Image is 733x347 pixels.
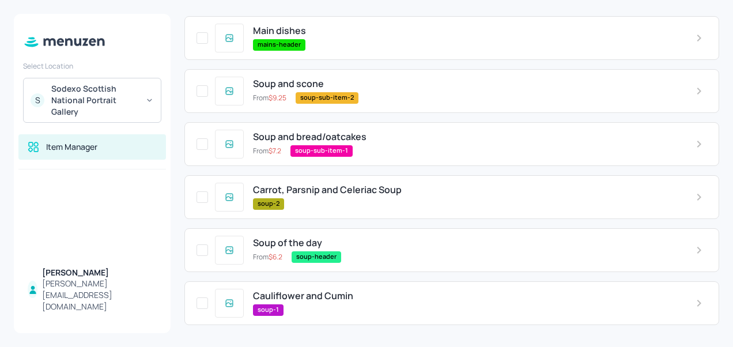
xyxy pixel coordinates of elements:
[296,93,358,103] span: soup-sub-item-2
[253,184,402,195] span: Carrot, Parsnip and Celeriac Soup
[269,146,281,156] span: $ 7.2
[31,93,44,107] div: S
[292,252,341,262] span: soup-header
[269,252,282,262] span: $ 6.2
[253,40,305,50] span: mains-header
[269,93,286,103] span: $ 9.25
[51,83,138,118] div: Sodexo Scottish National Portrait Gallery
[253,146,281,156] p: From
[253,252,282,262] p: From
[42,267,157,278] div: [PERSON_NAME]
[42,278,157,312] div: [PERSON_NAME][EMAIL_ADDRESS][DOMAIN_NAME]
[253,291,353,301] span: Cauliflower and Cumin
[253,237,322,248] span: Soup of the day
[290,146,353,156] span: soup-sub-item-1
[253,25,306,36] span: Main dishes
[253,199,284,209] span: soup-2
[46,141,97,153] div: Item Manager
[253,78,324,89] span: Soup and scone
[23,61,161,71] div: Select Location
[253,93,286,103] p: From
[253,131,366,142] span: Soup and bread/oatcakes
[253,305,284,315] span: soup-1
